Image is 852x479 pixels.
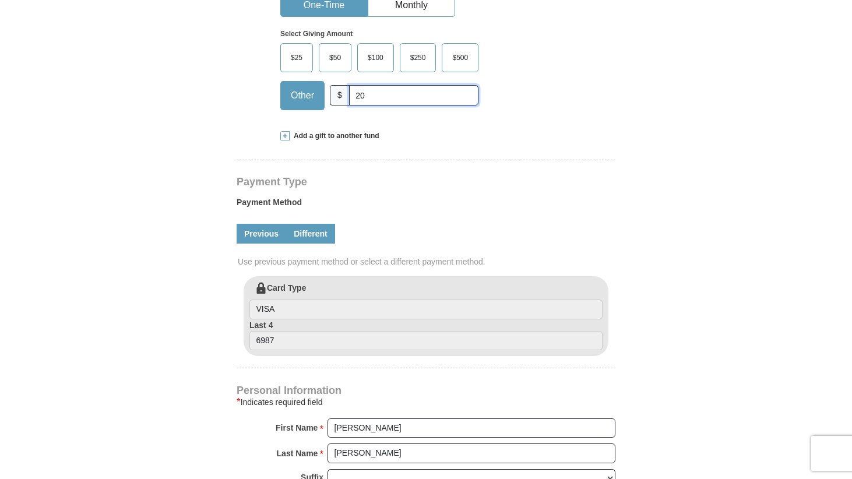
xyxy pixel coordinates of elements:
strong: Last Name [277,445,318,462]
h4: Payment Type [237,177,615,186]
span: Other [285,87,320,104]
span: $25 [285,49,308,66]
a: Previous [237,224,286,244]
label: Last 4 [249,319,603,351]
span: $500 [446,49,474,66]
span: $50 [323,49,347,66]
div: Indicates required field [237,395,615,409]
strong: Select Giving Amount [280,30,353,38]
span: $250 [404,49,432,66]
span: Use previous payment method or select a different payment method. [238,256,617,267]
a: Different [286,224,335,244]
strong: First Name [276,420,318,436]
span: Add a gift to another fund [290,131,379,141]
span: $ [330,85,350,105]
input: Last 4 [249,331,603,351]
label: Card Type [249,282,603,319]
label: Payment Method [237,196,615,214]
h4: Personal Information [237,386,615,395]
input: Other Amount [349,85,478,105]
input: Card Type [249,300,603,319]
span: $100 [362,49,389,66]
